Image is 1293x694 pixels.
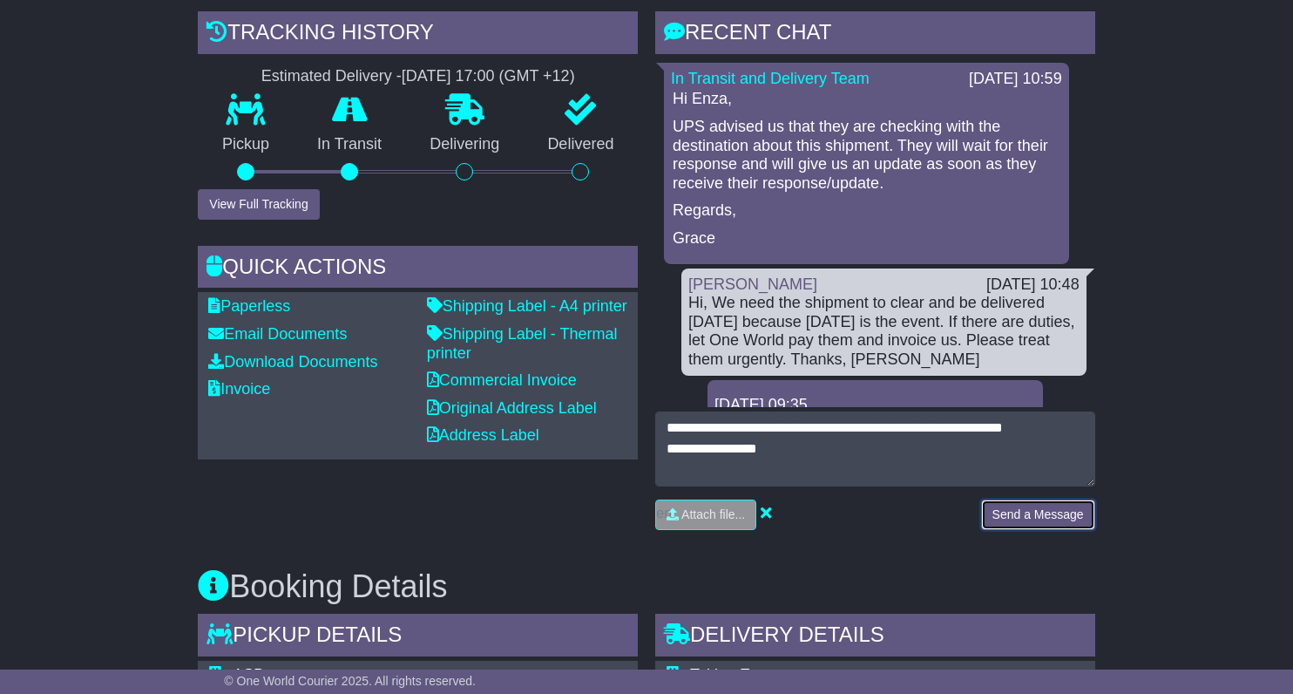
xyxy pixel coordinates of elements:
[198,246,638,293] div: Quick Actions
[981,500,1095,530] button: Send a Message
[427,297,627,315] a: Shipping Label - A4 printer
[427,325,618,362] a: Shipping Label - Thermal printer
[969,70,1062,89] div: [DATE] 10:59
[524,135,638,154] p: Delivered
[427,371,577,389] a: Commercial Invoice
[198,135,293,154] p: Pickup
[406,135,524,154] p: Delivering
[673,201,1060,221] p: Regards,
[986,276,1080,295] div: [DATE] 10:48
[198,569,1094,604] h3: Booking Details
[198,614,638,661] div: Pickup Details
[655,614,1095,661] div: Delivery Details
[293,135,405,154] p: In Transit
[688,294,1080,369] div: Hi, We need the shipment to clear and be delivered [DATE] because [DATE] is the event. If there a...
[208,380,270,398] a: Invoice
[673,229,1060,248] p: Grace
[198,67,638,86] div: Estimated Delivery -
[690,666,788,684] span: Takina Events
[673,90,1060,109] p: Hi Enza,
[198,11,638,58] div: Tracking history
[688,276,817,293] a: [PERSON_NAME]
[208,325,347,343] a: Email Documents
[673,118,1060,193] p: UPS advised us that they are checking with the destination about this shipment. They will wait fo...
[402,67,575,86] div: [DATE] 17:00 (GMT +12)
[714,396,1036,415] div: [DATE] 09:35
[427,399,597,417] a: Original Address Label
[224,674,476,688] span: © One World Courier 2025. All rights reserved.
[427,426,539,444] a: Address Label
[208,353,377,371] a: Download Documents
[208,297,290,315] a: Paperless
[671,70,870,87] a: In Transit and Delivery Team
[198,189,319,220] button: View Full Tracking
[655,11,1095,58] div: RECENT CHAT
[233,666,264,684] span: ASB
